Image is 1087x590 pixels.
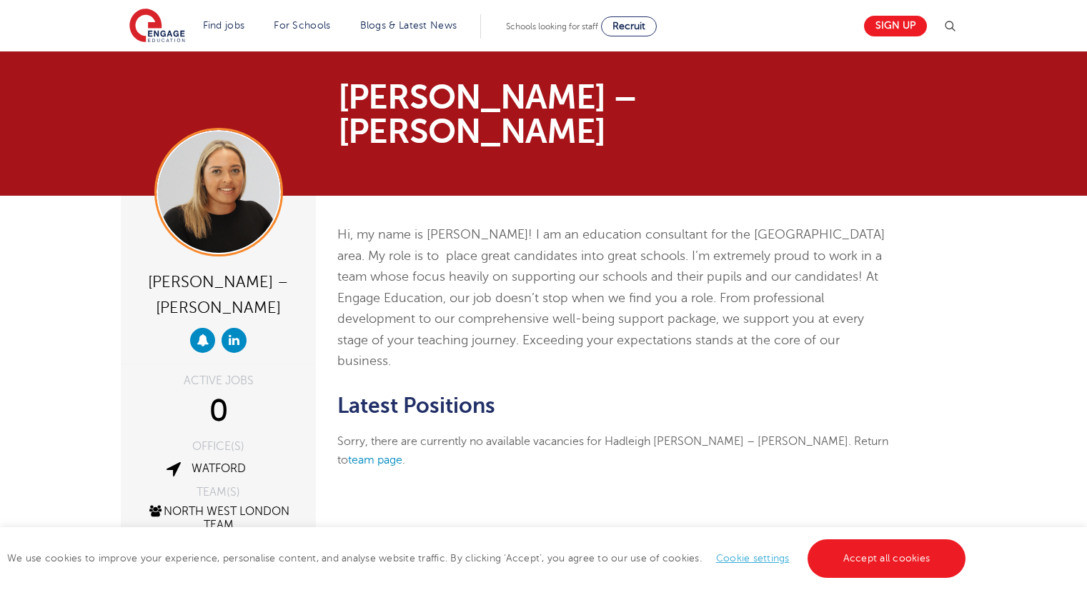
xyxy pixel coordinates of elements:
div: ACTIVE JOBS [131,375,305,386]
a: Find jobs [203,20,245,31]
a: team page [348,454,402,466]
div: 0 [131,394,305,429]
a: Accept all cookies [808,539,966,578]
a: For Schools [274,20,330,31]
p: Sorry, there are currently no available vacancies for Hadleigh [PERSON_NAME] – [PERSON_NAME]. Ret... [337,432,894,470]
span: Recruit [612,21,645,31]
div: [PERSON_NAME] – [PERSON_NAME] [131,267,305,321]
img: Engage Education [129,9,185,44]
a: Watford [192,462,246,475]
a: North West London Team [147,505,289,531]
a: Blogs & Latest News [360,20,457,31]
div: TEAM(S) [131,486,305,498]
h2: Latest Positions [337,394,894,418]
span: We use cookies to improve your experience, personalise content, and analyse website traffic. By c... [7,553,969,564]
a: Recruit [601,16,657,36]
a: Cookie settings [716,553,790,564]
span: Hi, my name is [PERSON_NAME]! I am an education consultant for the [GEOGRAPHIC_DATA] area. My rol... [337,227,885,368]
span: Schools looking for staff [506,21,598,31]
a: Sign up [864,16,927,36]
div: OFFICE(S) [131,441,305,452]
h1: [PERSON_NAME] – [PERSON_NAME] [338,80,677,149]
